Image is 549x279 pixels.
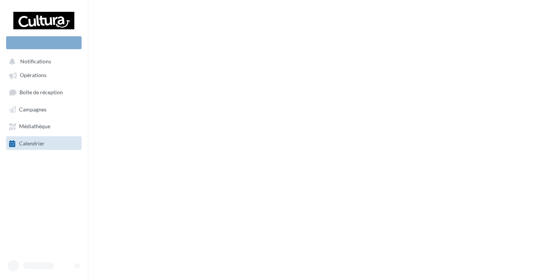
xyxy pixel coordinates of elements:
span: Calendrier [19,140,45,147]
span: Boîte de réception [19,89,63,95]
a: Opérations [5,68,83,82]
a: Boîte de réception [5,85,83,99]
span: Campagnes [19,106,47,113]
span: Notifications [20,58,51,65]
a: Calendrier [5,136,83,150]
span: Médiathèque [19,123,50,130]
span: Opérations [20,72,47,79]
a: Médiathèque [5,119,83,133]
a: Campagnes [5,102,83,116]
div: Nouvelle campagne [6,36,82,49]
